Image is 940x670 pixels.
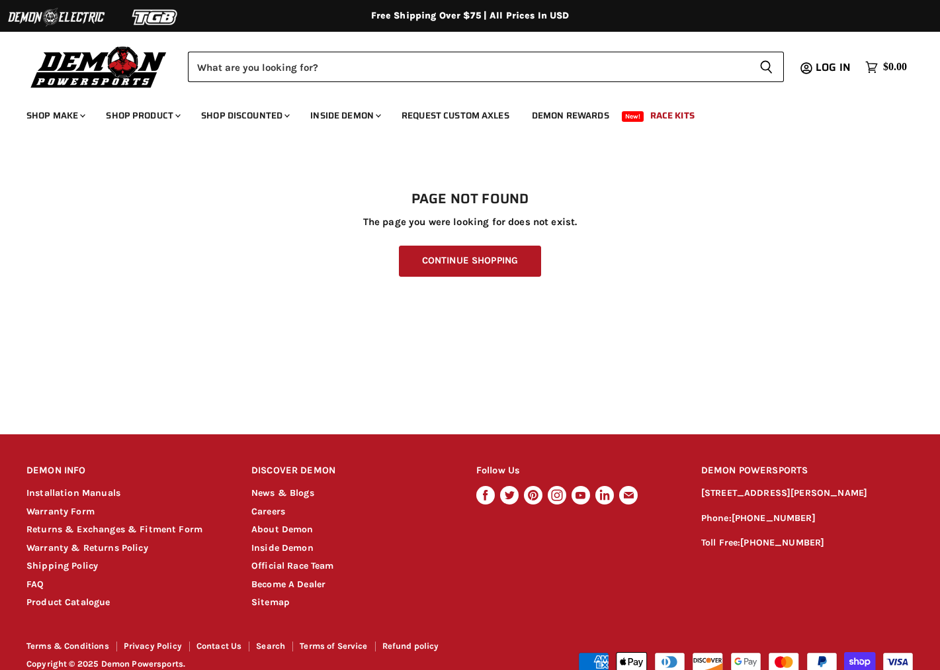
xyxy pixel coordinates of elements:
[251,506,285,517] a: Careers
[522,102,619,129] a: Demon Rewards
[732,512,816,524] a: [PHONE_NUMBER]
[749,52,784,82] button: Search
[106,5,205,30] img: TGB Logo 2
[256,641,285,651] a: Search
[251,560,334,571] a: Official Race Team
[26,524,202,535] a: Returns & Exchanges & Fitment Form
[701,455,914,487] h2: DEMON POWERSPORTS
[7,5,106,30] img: Demon Electric Logo 2
[300,641,367,651] a: Terms of Service
[701,536,914,551] p: Toll Free:
[26,642,495,655] nav: Footer
[392,102,519,129] a: Request Custom Axles
[251,487,314,499] a: News & Blogs
[124,641,182,651] a: Privacy Policy
[382,641,439,651] a: Refund policy
[191,102,298,129] a: Shop Discounted
[26,487,120,499] a: Installation Manuals
[26,43,171,90] img: Demon Powersports
[188,52,784,82] form: Product
[810,62,859,73] a: Log in
[251,455,451,487] h2: DISCOVER DEMON
[17,97,904,129] ul: Main menu
[26,455,226,487] h2: DEMON INFO
[26,641,109,651] a: Terms & Conditions
[816,59,851,75] span: Log in
[196,641,242,651] a: Contact Us
[300,102,389,129] a: Inside Demon
[251,524,314,535] a: About Demon
[701,511,914,526] p: Phone:
[26,579,44,590] a: FAQ
[701,486,914,501] p: [STREET_ADDRESS][PERSON_NAME]
[17,102,93,129] a: Shop Make
[740,537,824,548] a: [PHONE_NUMBER]
[26,542,148,553] a: Warranty & Returns Policy
[476,455,676,487] h2: Follow Us
[26,191,914,207] h1: Page not found
[26,560,98,571] a: Shipping Policy
[251,597,290,608] a: Sitemap
[640,102,705,129] a: Race Kits
[188,52,749,82] input: Search
[251,542,314,553] a: Inside Demon
[96,102,189,129] a: Shop Product
[622,111,644,122] span: New!
[251,579,325,590] a: Become A Dealer
[26,506,95,517] a: Warranty Form
[26,597,110,608] a: Product Catalogue
[859,58,914,77] a: $0.00
[26,216,914,228] p: The page you were looking for does not exist.
[883,61,907,73] span: $0.00
[399,246,541,277] a: Continue Shopping
[26,659,495,669] p: Copyright © 2025 Demon Powersports.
